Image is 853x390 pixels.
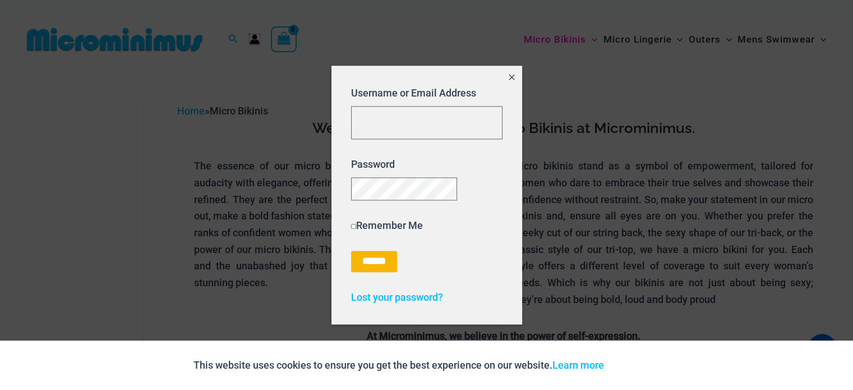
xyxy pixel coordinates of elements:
[351,87,476,99] label: Username or Email Address
[351,291,443,303] a: Lost your password?
[501,66,522,91] button: Close popup
[612,352,660,379] button: Accept
[351,158,395,170] label: Password
[351,219,423,231] label: Remember Me
[193,357,604,374] p: This website uses cookies to ensure you get the best experience on our website.
[552,359,604,371] a: Learn more
[351,224,356,229] input: Remember Me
